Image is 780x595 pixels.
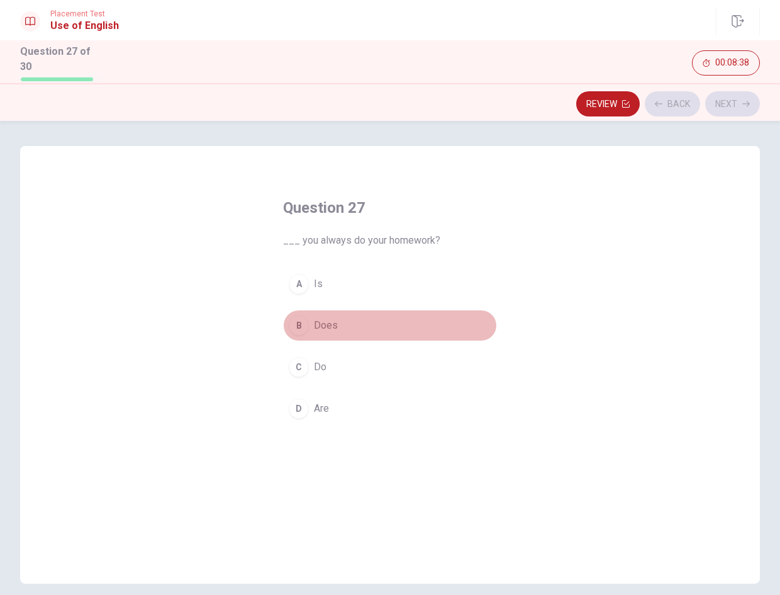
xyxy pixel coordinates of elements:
div: A [289,274,309,294]
div: D [289,399,309,419]
span: Does [314,318,338,333]
span: Do [314,360,326,375]
span: Is [314,276,323,292]
h4: Question 27 [283,198,497,218]
span: Placement Test [50,9,119,18]
h1: Question 27 of 30 [20,44,101,74]
button: 00:08:38 [692,50,760,76]
button: Review [576,91,640,116]
span: ___ you always do your homework? [283,233,497,248]
button: DAre [283,393,497,424]
div: C [289,357,309,377]
button: CDo [283,351,497,383]
button: AIs [283,268,497,300]
span: Are [314,401,329,416]
button: BDoes [283,310,497,341]
span: 00:08:38 [715,58,749,68]
div: B [289,315,309,336]
h1: Use of English [50,18,119,33]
